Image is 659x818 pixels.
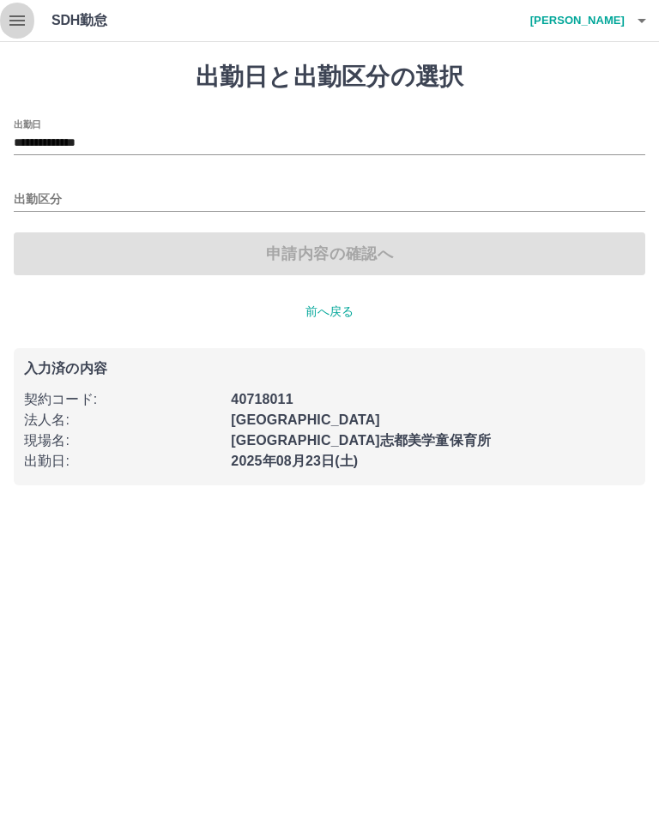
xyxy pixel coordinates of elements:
[231,433,491,448] b: [GEOGRAPHIC_DATA]志都美学童保育所
[24,362,635,376] p: 入力済の内容
[14,117,41,130] label: 出勤日
[24,430,221,451] p: 現場名 :
[24,410,221,430] p: 法人名 :
[231,412,380,427] b: [GEOGRAPHIC_DATA]
[231,454,358,468] b: 2025年08月23日(土)
[14,63,645,92] h1: 出勤日と出勤区分の選択
[14,303,645,321] p: 前へ戻る
[24,389,221,410] p: 契約コード :
[24,451,221,472] p: 出勤日 :
[231,392,293,406] b: 40718011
